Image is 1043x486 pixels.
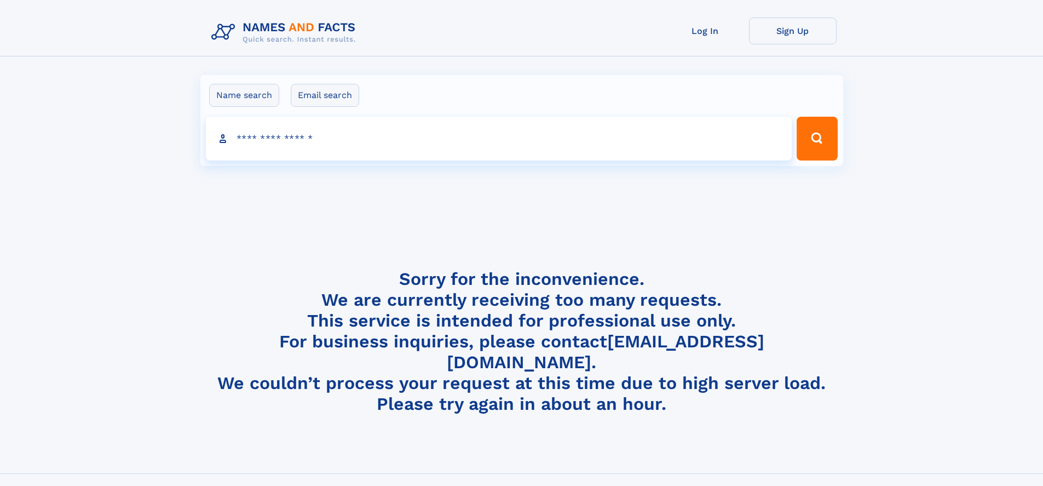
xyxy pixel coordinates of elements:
[749,18,837,44] a: Sign Up
[206,117,792,161] input: search input
[447,331,764,373] a: [EMAIL_ADDRESS][DOMAIN_NAME]
[291,84,359,107] label: Email search
[207,268,837,415] h4: Sorry for the inconvenience. We are currently receiving too many requests. This service is intend...
[209,84,279,107] label: Name search
[207,18,365,47] img: Logo Names and Facts
[797,117,837,161] button: Search Button
[661,18,749,44] a: Log In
